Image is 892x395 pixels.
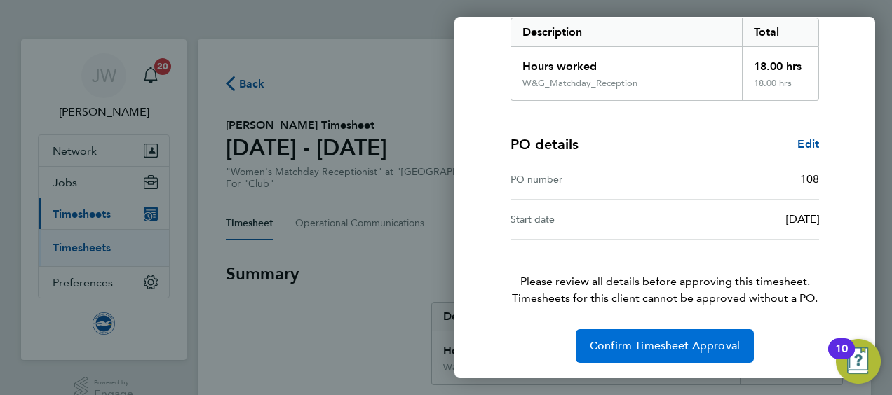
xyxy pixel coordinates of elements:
[494,290,836,307] span: Timesheets for this client cannot be approved without a PO.
[742,18,819,46] div: Total
[511,18,819,101] div: Summary of 01 - 30 Sep 2025
[835,349,848,367] div: 10
[742,78,819,100] div: 18.00 hrs
[494,240,836,307] p: Please review all details before approving this timesheet.
[511,171,665,188] div: PO number
[797,137,819,151] span: Edit
[511,211,665,228] div: Start date
[511,134,579,154] h4: PO details
[797,136,819,153] a: Edit
[742,47,819,78] div: 18.00 hrs
[800,172,819,186] span: 108
[665,211,819,228] div: [DATE]
[590,339,740,353] span: Confirm Timesheet Approval
[576,329,754,363] button: Confirm Timesheet Approval
[511,47,742,78] div: Hours worked
[511,18,742,46] div: Description
[836,339,881,384] button: Open Resource Center, 10 new notifications
[522,78,637,89] div: W&G_Matchday_Reception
